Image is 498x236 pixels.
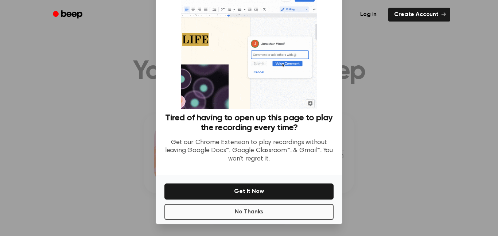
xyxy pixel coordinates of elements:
button: Get It Now [164,183,334,200]
h3: Tired of having to open up this page to play the recording every time? [164,113,334,133]
button: No Thanks [164,204,334,220]
a: Log in [353,6,384,23]
p: Get our Chrome Extension to play recordings without leaving Google Docs™, Google Classroom™, & Gm... [164,139,334,163]
a: Create Account [388,8,450,22]
a: Beep [48,8,89,22]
